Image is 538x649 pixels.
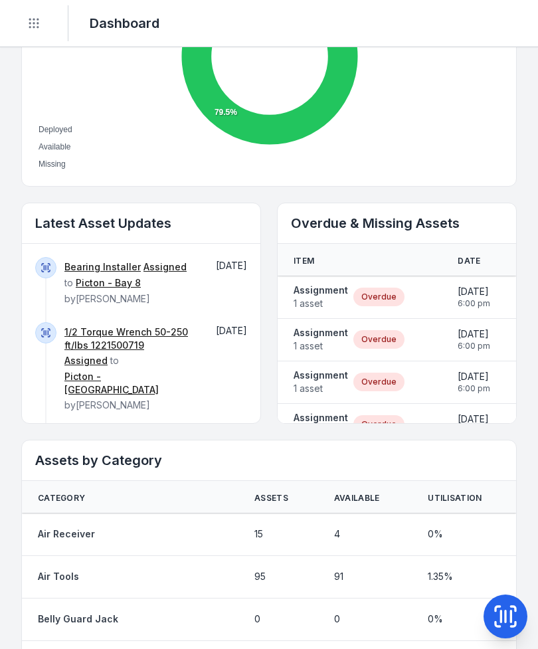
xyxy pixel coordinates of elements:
[458,370,490,383] span: [DATE]
[458,341,490,351] span: 6:00 pm
[334,570,343,583] span: 91
[334,527,340,541] span: 4
[39,142,70,151] span: Available
[291,214,503,232] h2: Overdue & Missing Assets
[38,527,95,541] a: Air Receiver
[428,527,443,541] span: 0 %
[458,285,490,298] span: [DATE]
[458,298,490,309] span: 6:00 pm
[143,260,187,274] a: Assigned
[458,327,490,341] span: [DATE]
[254,493,288,504] span: Assets
[458,327,490,351] time: 12/9/2025, 6:00:00 pm
[38,493,85,504] span: Category
[294,326,348,339] strong: Assignment
[334,493,380,504] span: Available
[64,370,197,397] a: Picton - [GEOGRAPHIC_DATA]
[458,285,490,309] time: 12/9/2025, 6:00:00 pm
[294,382,348,395] span: 1 asset
[21,11,46,36] button: Toggle navigation
[353,288,404,306] div: Overdue
[38,570,79,583] a: Air Tools
[294,284,348,297] strong: Assignment
[39,159,66,169] span: Missing
[64,354,108,367] a: Assigned
[294,256,314,266] span: Item
[216,260,247,271] time: 12/9/2025, 3:37:01 pm
[294,369,348,382] strong: Assignment
[353,415,404,434] div: Overdue
[458,370,490,394] time: 12/9/2025, 6:00:00 pm
[294,411,348,438] a: Assignment
[90,14,159,33] h2: Dashboard
[254,612,260,626] span: 0
[428,612,443,626] span: 0 %
[294,339,348,353] span: 1 asset
[294,326,348,353] a: Assignment1 asset
[35,214,247,232] h2: Latest Asset Updates
[254,527,263,541] span: 15
[353,373,404,391] div: Overdue
[64,260,141,274] a: Bearing Installer
[76,276,141,290] a: Picton - Bay 8
[334,612,340,626] span: 0
[64,326,197,411] span: to by [PERSON_NAME]
[294,284,348,310] a: Assignment1 asset
[428,493,482,504] span: Utilisation
[353,330,404,349] div: Overdue
[458,383,490,394] span: 6:00 pm
[216,260,247,271] span: [DATE]
[64,325,197,352] a: 1/2 Torque Wrench 50-250 ft/lbs 1221500719
[254,570,266,583] span: 95
[458,256,480,266] span: Date
[458,413,490,436] time: 12/9/2025, 6:00:00 pm
[64,261,187,304] span: to by [PERSON_NAME]
[428,570,453,583] span: 1.35 %
[216,325,247,336] span: [DATE]
[294,411,348,424] strong: Assignment
[35,451,503,470] h2: Assets by Category
[294,369,348,395] a: Assignment1 asset
[216,325,247,336] time: 12/9/2025, 3:11:10 pm
[38,612,118,626] a: Belly Guard Jack
[294,297,348,310] span: 1 asset
[458,413,490,426] span: [DATE]
[39,125,72,134] span: Deployed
